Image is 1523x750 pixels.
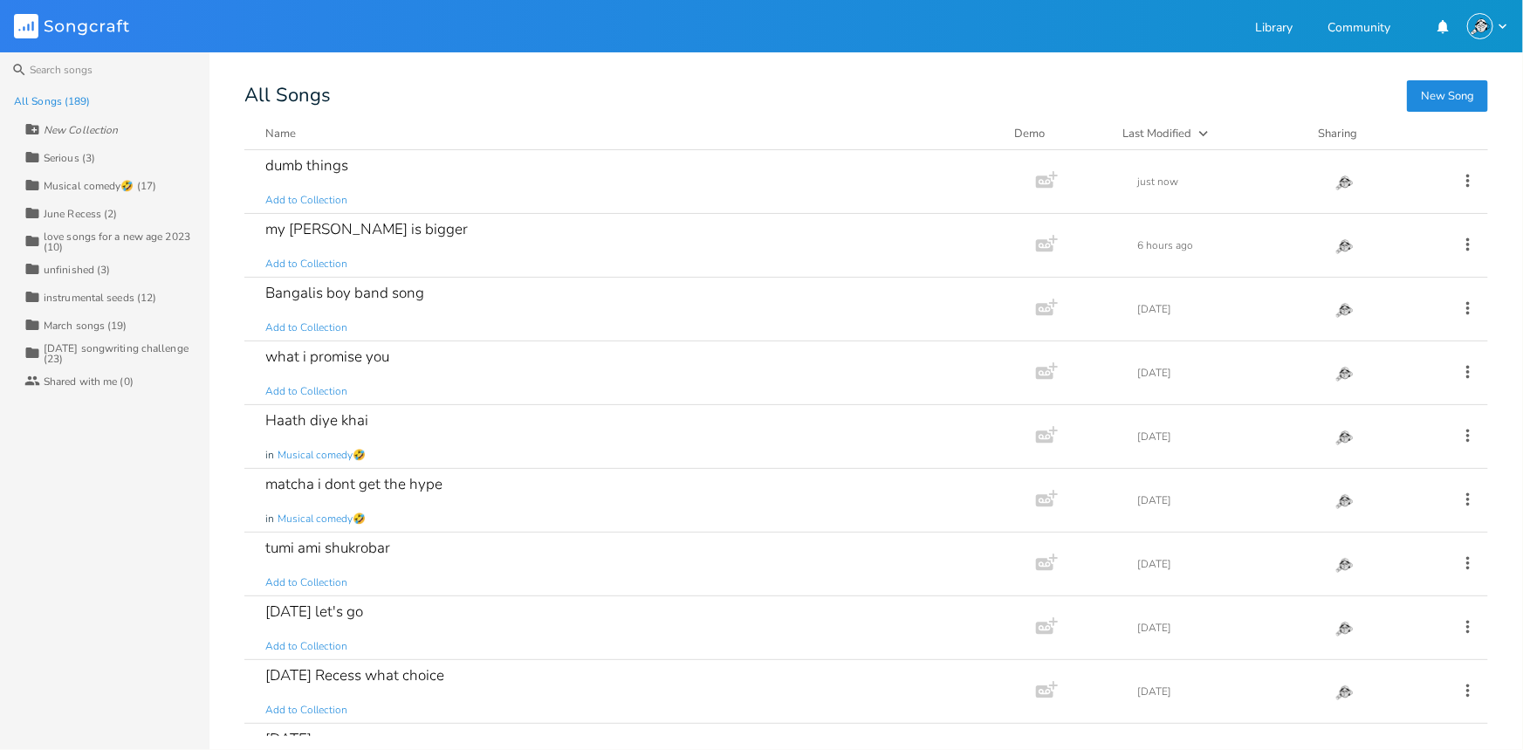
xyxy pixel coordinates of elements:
div: [DATE] [1137,495,1312,506]
div: just now [1137,176,1312,187]
div: love songs for a new age 2023 (10) [44,231,209,252]
div: March songs (19) [44,320,127,331]
img: ziadhr [1333,426,1355,449]
div: what i promise you [265,349,389,364]
button: New Song [1407,80,1488,112]
img: ziadhr [1333,681,1355,704]
div: tumi ami shukrobar [265,540,390,555]
div: June Recess (2) [44,209,118,219]
span: Musical comedy🤣 [278,448,366,463]
span: Add to Collection [265,384,347,399]
div: Name [265,126,296,141]
div: [DATE] [1137,623,1312,633]
div: [DATE] [1137,368,1312,378]
div: instrumental seeds (12) [44,292,156,303]
div: All Songs (189) [14,96,91,107]
div: [DATE] Recess what choice [265,668,444,683]
div: [DATE] [1137,686,1312,697]
span: in [265,512,274,526]
img: ziadhr [1333,362,1355,385]
div: Musical comedy🤣 (17) [44,181,156,191]
button: Name [265,125,993,142]
span: Add to Collection [265,257,347,272]
span: Add to Collection [265,639,347,654]
div: Demo [1014,125,1101,142]
div: [DATE] recess [265,732,357,747]
img: ziadhr [1333,554,1355,576]
div: [DATE] [1137,431,1312,442]
div: Haath diye khai [265,413,368,428]
img: ziadhr [1333,235,1355,258]
div: [DATE] [1137,304,1312,314]
a: Community [1327,22,1390,37]
div: dumb things [265,158,348,173]
img: ziadhr [1333,617,1355,640]
span: Add to Collection [265,703,347,718]
div: Bangalis boy band song [265,286,424,300]
img: ziadhr [1333,171,1355,194]
div: [DATE] let's go [265,604,363,619]
div: Sharing [1318,125,1423,142]
div: unfinished (3) [44,265,110,275]
div: Shared with me (0) [44,376,134,387]
img: ziadhr [1333,299,1355,321]
div: my [PERSON_NAME] is bigger [265,222,468,237]
div: Serious (3) [44,153,95,163]
span: Add to Collection [265,193,347,208]
div: All Songs [244,87,1488,104]
span: Add to Collection [265,575,347,590]
div: Last Modified [1122,126,1191,141]
div: [DATE] songwriting challenge (23) [44,343,209,364]
div: 6 hours ago [1137,240,1312,251]
span: in [265,448,274,463]
span: Musical comedy🤣 [278,512,366,526]
button: Last Modified [1122,125,1297,142]
div: matcha i dont get the hype [265,477,442,492]
img: ziadhr [1467,13,1493,39]
div: New Collection [44,125,118,135]
div: [DATE] [1137,559,1312,569]
a: Library [1255,22,1293,37]
img: ziadhr [1333,490,1355,513]
span: Add to Collection [265,320,347,335]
